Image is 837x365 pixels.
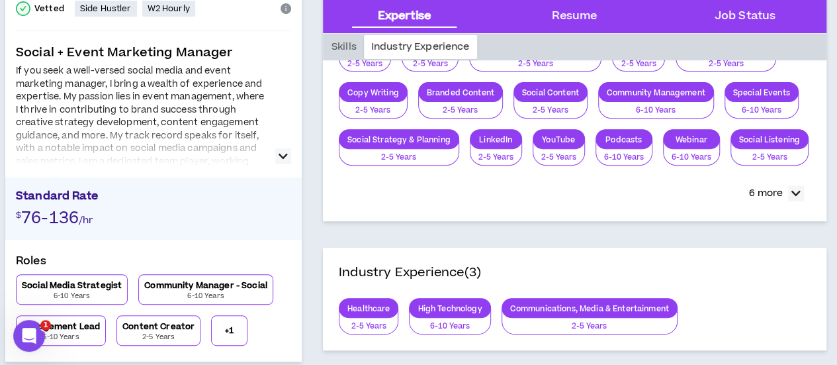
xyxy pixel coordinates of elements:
p: Community Management [599,87,713,97]
button: 2-5 Years [730,140,809,166]
button: 6-10 Years [598,93,714,119]
p: Healthcare [339,303,398,313]
div: Resume [552,8,597,25]
button: 2-5 Years [470,140,522,166]
div: Skills [324,35,364,59]
p: 6-10 Years [672,152,711,164]
p: Social Media Strategist [22,280,122,291]
button: 2-5 Years [339,309,398,335]
p: Content Creator [122,321,195,332]
p: Special Events [725,87,798,97]
p: 2-5 Years [522,105,579,117]
button: +1 [211,315,247,346]
p: 2-5 Years [621,58,656,70]
p: High Technology [410,303,490,313]
p: 2-5 Years [684,58,767,70]
iframe: Intercom live chat [13,320,45,352]
p: 2-5 Years [478,152,513,164]
span: /hr [79,213,93,227]
p: 6-10 Years [42,332,79,342]
p: 2-5 Years [142,332,175,342]
p: 2-5 Years [478,58,593,70]
button: 2-5 Years [502,309,678,335]
p: Social + Event Marketing Manager [16,44,291,62]
button: 2-5 Years [533,140,585,166]
div: Industry Experience [364,35,477,59]
button: 6-10 Years [725,93,799,119]
p: 2-5 Years [347,105,399,117]
p: + 1 [225,325,234,336]
p: Community Manager - Social [144,280,267,291]
button: 6-10 Years [595,140,652,166]
p: 2-5 Years [739,152,800,164]
p: 6-10 Years [607,105,705,117]
span: 76-136 [21,207,79,230]
p: 2-5 Years [541,152,576,164]
p: LinkedIn [470,134,521,144]
button: 6-10 Years [409,309,490,335]
p: 2-5 Years [347,321,390,333]
p: Roles [16,253,291,274]
span: 1 [40,320,51,331]
div: Job Status [715,8,775,25]
p: Social Content [514,87,587,97]
span: check-circle [16,1,30,16]
p: W2 Hourly [148,3,190,14]
p: 6-10 Years [418,321,482,333]
p: 2-5 Years [410,58,450,70]
p: 6-10 Years [187,291,224,301]
p: 2-5 Years [427,105,494,117]
button: 6-10 Years [663,140,720,166]
button: 2-5 Years [339,140,459,166]
p: 2-5 Years [510,321,669,333]
h4: Industry Experience (3) [339,264,481,282]
p: Engagement Lead [22,321,100,332]
p: Copy Writing [339,87,407,97]
div: If you seek a well-versed social media and event marketing manager, I bring a wealth of experienc... [16,65,267,233]
p: 6-10 Years [604,152,644,164]
p: Communications, Media & Entertainment [502,303,677,313]
p: 2-5 Years [347,58,382,70]
p: 6-10 Years [733,105,790,117]
button: 2-5 Years [339,93,408,119]
p: Webinar [664,134,719,144]
p: YouTube [533,134,584,144]
p: 2-5 Years [347,152,451,164]
span: $ [16,209,21,221]
button: 2-5 Years [418,93,503,119]
p: Podcasts [596,134,652,144]
p: Standard Rate [16,188,291,208]
p: Side Hustler [80,3,132,14]
span: info-circle [281,3,291,14]
p: Social Strategy & Planning [339,134,459,144]
p: Branded Content [419,87,502,97]
p: 6-10 Years [54,291,90,301]
p: Vetted [34,3,64,14]
div: Expertise [378,8,431,25]
button: 6 more [742,182,811,205]
p: Social Listening [731,134,808,144]
button: 2-5 Years [513,93,588,119]
p: 6 more [749,186,783,201]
